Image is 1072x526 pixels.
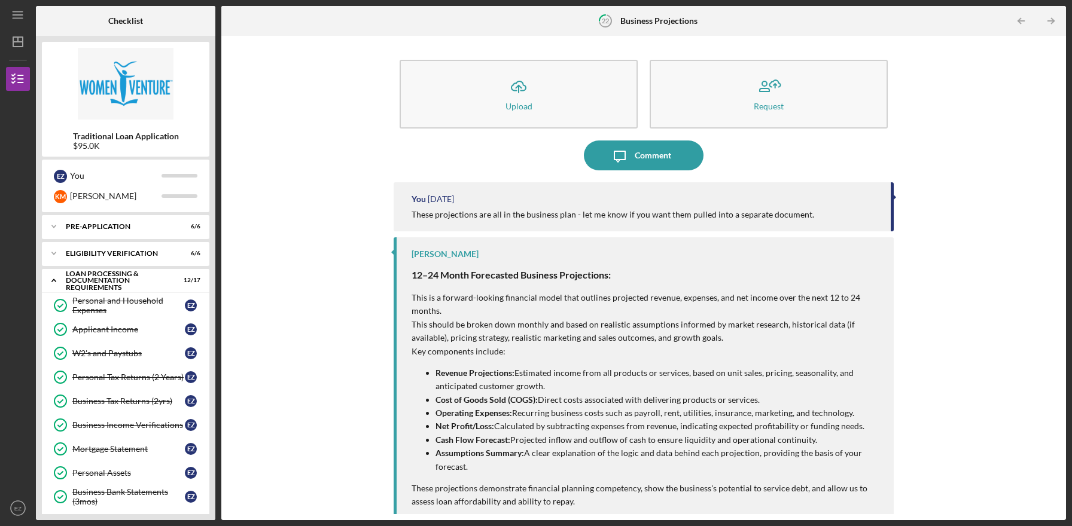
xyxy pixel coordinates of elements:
[435,406,881,420] p: Recurring business costs such as payroll, rent, utilities, insurance, marketing, and technology.
[412,291,881,318] p: This is a forward-looking financial model that outlines projected revenue, expenses, and net inco...
[70,186,162,206] div: [PERSON_NAME]
[412,482,881,509] p: These projections demonstrate financial planning competency, show the business's potential to ser...
[412,345,881,358] p: Key components include:
[48,365,203,389] a: Personal Tax Returns (2 Years)EZ
[108,16,143,26] b: Checklist
[72,348,185,358] div: W2's and Paystubs
[650,60,888,129] button: Request
[72,468,185,478] div: Personal Assets
[6,496,30,520] button: EZ
[179,250,200,257] div: 6 / 6
[505,102,532,111] div: Upload
[412,269,611,280] strong: 12–24 Month Forecasted Business Projections:
[70,166,162,186] div: You
[602,17,609,25] tspan: 22
[185,371,197,383] div: E Z
[412,249,479,259] div: [PERSON_NAME]
[42,48,209,120] img: Product logo
[435,408,512,418] strong: Operating Expenses:
[14,505,22,512] text: EZ
[435,420,881,433] p: Calculated by subtracting expenses from revenue, indicating expected profitability or funding needs.
[66,223,170,230] div: Pre-Application
[73,141,179,151] div: $95.0K
[620,16,698,26] b: Business Projections
[435,366,881,393] p: Estimated income from all products or services, based on unit sales, pricing, seasonality, and an...
[754,102,784,111] div: Request
[435,395,538,405] strong: Cost of Goods Sold (COGS):
[72,420,185,430] div: Business Income Verifications
[412,194,426,204] div: You
[54,170,67,183] div: E Z
[48,341,203,365] a: W2's and PaystubsEZ
[435,368,514,378] strong: Revenue Projections:
[185,323,197,335] div: E Z
[72,396,185,406] div: Business Tax Returns (2yrs)
[185,299,197,311] div: E Z
[412,210,814,219] div: These projections are all in the business plan - let me know if you want them pulled into a separ...
[428,194,454,204] time: 2025-08-19 14:41
[185,395,197,407] div: E Z
[185,347,197,359] div: E Z
[72,296,185,315] div: Personal and Household Expenses
[635,140,671,170] div: Comment
[435,447,881,473] p: A clear explanation of the logic and data behind each projection, providing the basis of your for...
[48,437,203,461] a: Mortgage StatementEZ
[72,487,185,506] div: Business Bank Statements (3mos)
[185,467,197,479] div: E Z
[66,250,170,257] div: Eligibility Verification
[66,270,170,291] div: Loan Processing & Documentation Requirements
[400,60,638,129] button: Upload
[48,389,203,413] a: Business Tax Returns (2yrs)EZ
[435,435,510,445] strong: Cash Flow Forecast:
[185,419,197,431] div: E Z
[584,140,703,170] button: Comment
[185,491,197,503] div: E Z
[48,413,203,437] a: Business Income VerificationsEZ
[72,444,185,454] div: Mortgage Statement
[179,277,200,284] div: 12 / 17
[72,372,185,382] div: Personal Tax Returns (2 Years)
[48,293,203,317] a: Personal and Household ExpensesEZ
[412,318,881,345] p: This should be broken down monthly and based on realistic assumptions informed by market research...
[179,223,200,230] div: 6 / 6
[48,317,203,341] a: Applicant IncomeEZ
[73,131,179,141] b: Traditional Loan Application
[48,485,203,509] a: Business Bank Statements (3mos)EZ
[435,433,881,447] p: Projected inflow and outflow of cash to ensure liquidity and operational continuity.
[54,190,67,203] div: K M
[72,325,185,334] div: Applicant Income
[435,393,881,406] p: Direct costs associated with delivering products or services.
[435,421,494,431] strong: Net Profit/Loss:
[185,443,197,455] div: E Z
[435,448,524,458] strong: Assumptions Summary:
[48,461,203,485] a: Personal AssetsEZ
